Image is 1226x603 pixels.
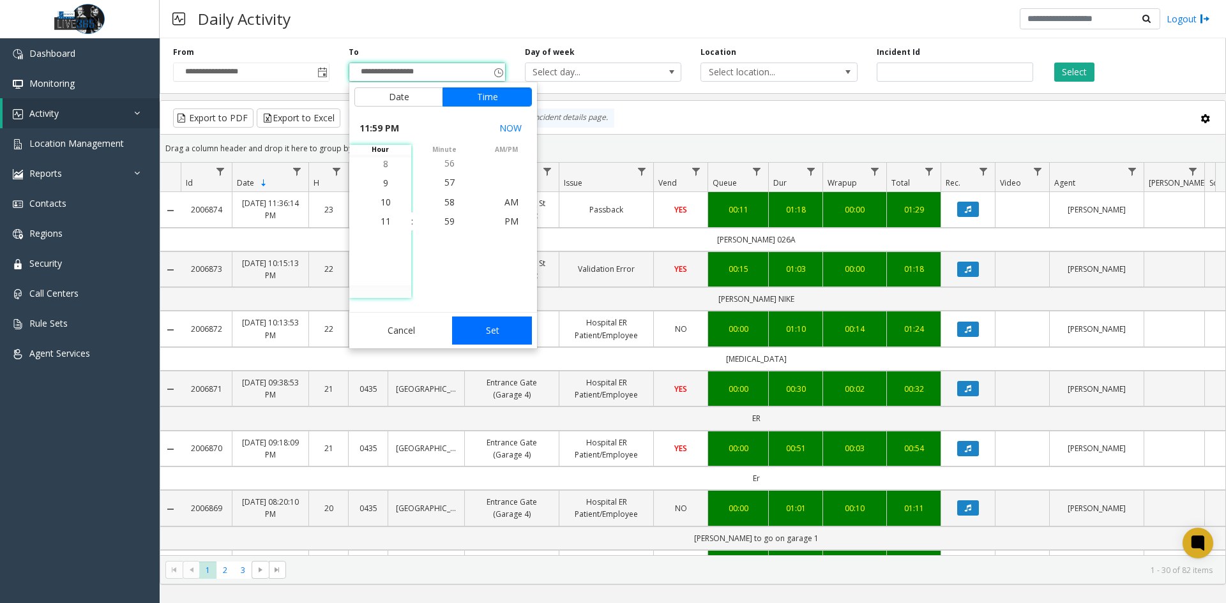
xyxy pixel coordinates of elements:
a: 00:00 [716,323,761,335]
a: Date Filter Menu [289,163,306,180]
a: 01:24 [895,323,933,335]
img: 'icon' [13,109,23,119]
a: NO [662,502,700,514]
span: Sortable [259,178,269,188]
span: NO [675,324,687,334]
a: 01:18 [776,204,815,216]
label: To [349,47,359,58]
div: 00:10 [831,502,879,514]
a: Collapse Details [160,325,181,335]
a: [GEOGRAPHIC_DATA] [396,383,457,395]
a: Dur Filter Menu [803,163,820,180]
a: 2006869 [188,502,224,514]
span: minute [413,145,475,154]
span: YES [674,383,687,394]
a: [DATE] 08:20:10 PM [240,496,301,520]
span: AM/PM [475,145,537,154]
a: 00:00 [716,502,761,514]
img: 'icon' [13,49,23,59]
span: Reports [29,167,62,179]
a: Logout [1167,12,1210,26]
a: Rec. Filter Menu [975,163,992,180]
a: 00:54 [895,442,933,454]
img: pageIcon [172,3,185,34]
a: 2006871 [188,383,224,395]
a: YES [662,442,700,454]
span: Vend [658,177,677,188]
a: 0435 [356,442,380,454]
a: 01:29 [895,204,933,216]
a: Vend Filter Menu [688,163,705,180]
button: Export to Excel [257,108,340,128]
div: 00:03 [831,442,879,454]
a: [DATE] 09:18:09 PM [240,436,301,461]
span: Go to the last page [269,561,286,579]
img: 'icon' [13,139,23,149]
a: Passback [567,204,646,216]
div: Data table [160,163,1225,555]
a: 0435 [356,502,380,514]
a: 00:32 [895,383,933,395]
span: YES [674,204,687,215]
span: Total [891,177,910,188]
a: YES [662,263,700,275]
a: Validation Error [567,263,646,275]
a: 00:51 [776,442,815,454]
span: Activity [29,107,59,119]
img: 'icon' [13,259,23,269]
a: Activity [3,98,160,128]
span: 11 [381,215,391,227]
a: [GEOGRAPHIC_DATA] [396,442,457,454]
span: Issue [564,177,582,188]
a: 2006870 [188,442,224,454]
a: 01:10 [776,323,815,335]
a: 01:01 [776,502,815,514]
div: 00:30 [776,383,815,395]
span: 11:59 PM [359,119,399,137]
img: 'icon' [13,349,23,359]
a: 00:00 [716,383,761,395]
button: Select now [494,117,527,140]
label: Day of week [525,47,575,58]
span: Date [237,177,254,188]
button: Cancel [354,316,448,345]
a: YES [662,204,700,216]
a: Collapse Details [160,205,181,216]
span: Page 2 [216,562,234,579]
a: [PERSON_NAME] [1057,442,1136,454]
a: 20 [317,502,340,514]
a: Queue Filter Menu [748,163,766,180]
div: 00:00 [716,442,761,454]
a: [GEOGRAPHIC_DATA] [396,502,457,514]
button: Export to PDF [173,108,254,128]
a: [PERSON_NAME] [1057,323,1136,335]
span: Rule Sets [29,317,68,329]
a: 22 [317,323,340,335]
span: Go to the last page [272,565,282,575]
a: Lane Filter Menu [539,163,556,180]
a: Collapse Details [160,444,181,454]
a: [DATE] 09:38:53 PM [240,376,301,401]
a: 01:03 [776,263,815,275]
span: 9 [383,177,388,189]
span: Location Management [29,137,124,149]
div: 00:15 [716,263,761,275]
a: Hospital ER Patient/Employee [567,316,646,341]
span: Agent [1054,177,1075,188]
a: Collapse Details [160,504,181,514]
button: Set [452,316,533,345]
div: 01:11 [895,502,933,514]
div: 00:11 [716,204,761,216]
a: 00:00 [831,263,879,275]
a: Issue Filter Menu [633,163,651,180]
a: 00:14 [831,323,879,335]
span: Queue [713,177,737,188]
